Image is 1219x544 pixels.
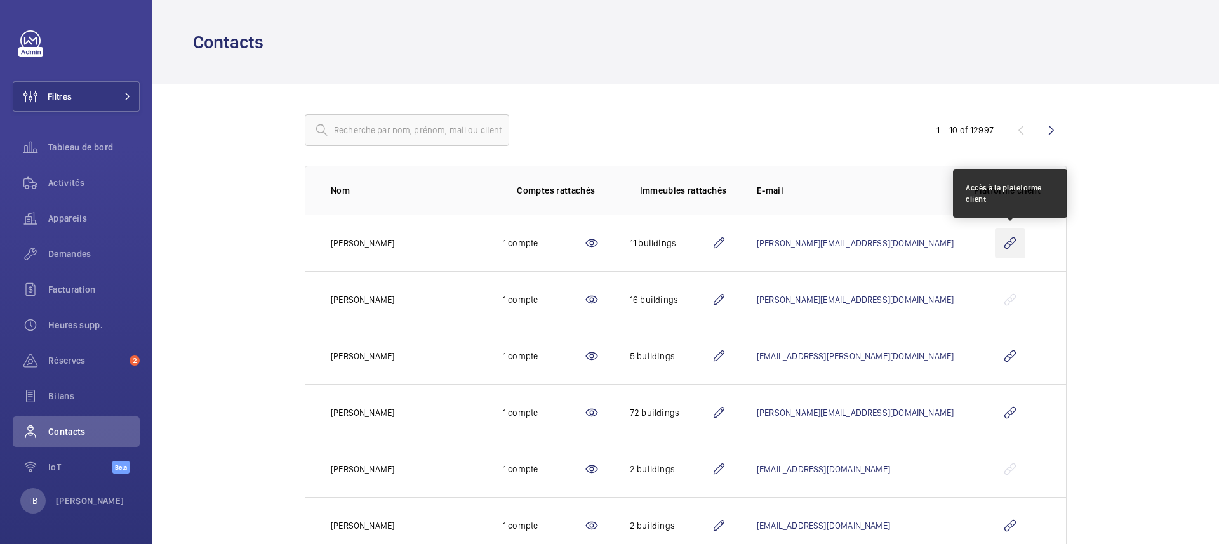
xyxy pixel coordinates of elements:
[331,463,394,475] p: [PERSON_NAME]
[966,182,1055,205] div: Accès à la plateforme client
[331,184,483,197] p: Nom
[757,295,954,305] a: [PERSON_NAME][EMAIL_ADDRESS][DOMAIN_NAME]
[48,425,140,438] span: Contacts
[305,114,509,146] input: Recherche par nom, prénom, mail ou client
[48,176,140,189] span: Activités
[193,30,271,54] h1: Contacts
[331,519,394,532] p: [PERSON_NAME]
[936,124,994,136] div: 1 – 10 of 12997
[517,184,595,197] p: Comptes rattachés
[757,521,890,531] a: [EMAIL_ADDRESS][DOMAIN_NAME]
[630,463,711,475] div: 2 buildings
[331,406,394,419] p: [PERSON_NAME]
[48,141,140,154] span: Tableau de bord
[757,464,890,474] a: [EMAIL_ADDRESS][DOMAIN_NAME]
[48,248,140,260] span: Demandes
[13,81,140,112] button: Filtres
[640,184,727,197] p: Immeubles rattachés
[331,293,394,306] p: [PERSON_NAME]
[630,519,711,532] div: 2 buildings
[757,408,954,418] a: [PERSON_NAME][EMAIL_ADDRESS][DOMAIN_NAME]
[757,238,954,248] a: [PERSON_NAME][EMAIL_ADDRESS][DOMAIN_NAME]
[48,283,140,296] span: Facturation
[48,461,112,474] span: IoT
[48,90,72,103] span: Filtres
[630,406,711,419] div: 72 buildings
[56,494,124,507] p: [PERSON_NAME]
[28,494,37,507] p: TB
[48,212,140,225] span: Appareils
[630,350,711,362] div: 5 buildings
[48,319,140,331] span: Heures supp.
[757,184,954,197] p: E-mail
[503,237,584,249] div: 1 compte
[112,461,130,474] span: Beta
[757,351,954,361] a: [EMAIL_ADDRESS][PERSON_NAME][DOMAIN_NAME]
[130,355,140,366] span: 2
[48,390,140,402] span: Bilans
[630,237,711,249] div: 11 buildings
[331,237,394,249] p: [PERSON_NAME]
[503,350,584,362] div: 1 compte
[630,293,711,306] div: 16 buildings
[48,354,124,367] span: Réserves
[503,463,584,475] div: 1 compte
[503,406,584,419] div: 1 compte
[503,519,584,532] div: 1 compte
[331,350,394,362] p: [PERSON_NAME]
[503,293,584,306] div: 1 compte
